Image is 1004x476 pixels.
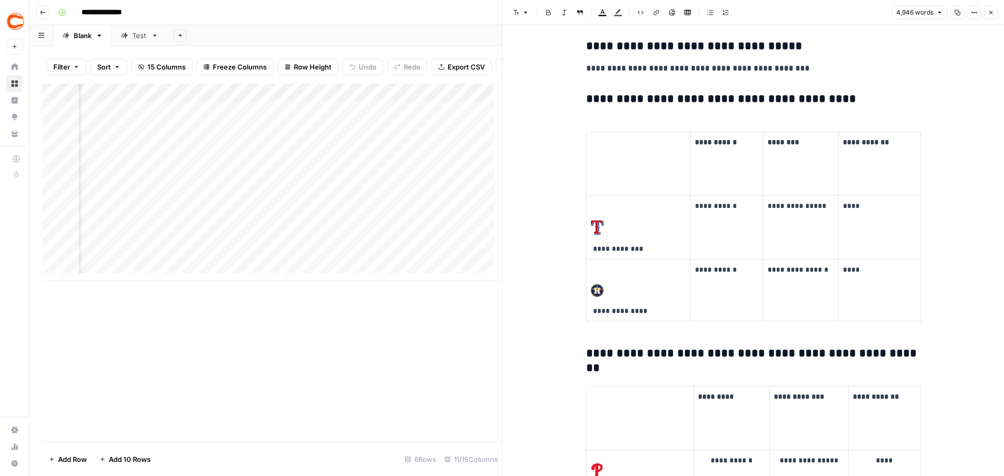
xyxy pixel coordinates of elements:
span: Add Row [58,454,87,465]
span: Undo [359,62,376,72]
span: 15 Columns [147,62,186,72]
a: Your Data [6,125,23,142]
button: Filter [47,59,86,75]
button: Workspace: Covers [6,8,23,34]
div: 11/15 Columns [440,451,502,468]
button: Help + Support [6,455,23,472]
a: Test [112,25,167,46]
span: Freeze Columns [213,62,267,72]
button: Redo [387,59,427,75]
div: Blank [74,30,92,41]
button: Sort [90,59,127,75]
a: Settings [6,422,23,438]
span: Add 10 Rows [109,454,151,465]
button: Freeze Columns [197,59,273,75]
span: Redo [404,62,420,72]
button: Export CSV [431,59,492,75]
button: 15 Columns [131,59,192,75]
span: Filter [53,62,70,72]
a: Opportunities [6,109,23,125]
div: 6 Rows [401,451,440,468]
button: Row Height [278,59,338,75]
span: Row Height [294,62,332,72]
div: Test [132,30,147,41]
a: Usage [6,438,23,455]
button: 4,946 words [892,6,948,19]
img: Covers Logo [6,12,25,31]
a: Browse [6,75,23,92]
a: Insights [6,92,23,109]
button: Add 10 Rows [93,451,157,468]
span: Sort [97,62,111,72]
a: Home [6,59,23,75]
button: Undo [343,59,383,75]
span: Export CSV [448,62,485,72]
a: Blank [53,25,112,46]
span: 4,946 words [896,8,933,17]
button: Add Row [42,451,93,468]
